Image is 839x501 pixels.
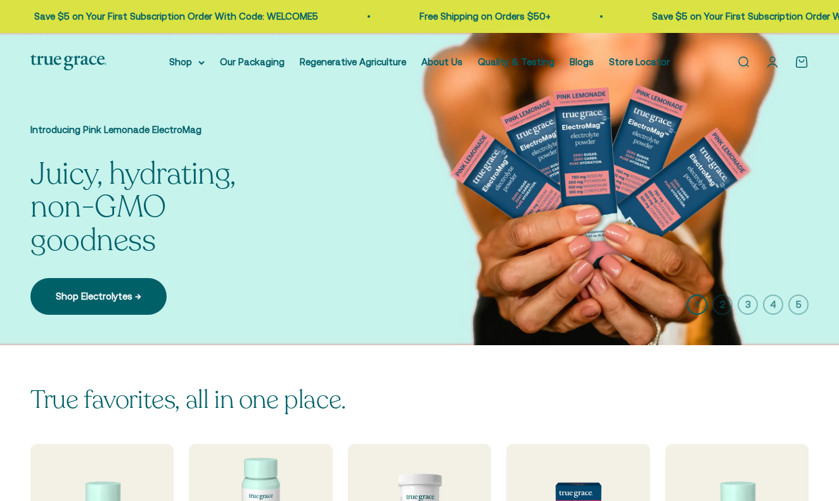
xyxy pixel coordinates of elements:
[687,295,707,315] button: 1
[340,11,471,22] a: Free Shipping on Orders $50+
[30,383,346,417] split-lines: True favorites, all in one place.
[169,54,205,70] summary: Shop
[421,56,463,67] a: About Us
[30,278,167,315] a: Shop Electrolytes →
[478,56,554,67] a: Quality & Testing
[30,122,284,137] p: Introducing Pink Lemonade ElectroMag
[30,153,284,262] split-lines: Juicy, hydrating, non-GMO goodness
[220,56,285,67] a: Our Packaging
[570,56,594,67] a: Blogs
[712,295,733,315] button: 2
[300,56,406,67] a: Regenerative Agriculture
[788,295,809,315] button: 5
[763,295,783,315] button: 4
[609,56,670,67] a: Store Locator
[738,295,758,315] button: 3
